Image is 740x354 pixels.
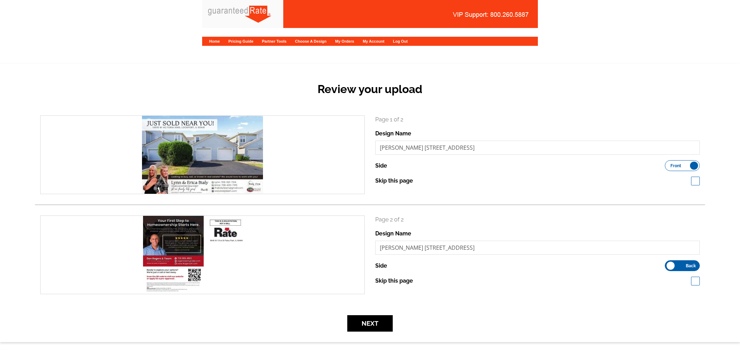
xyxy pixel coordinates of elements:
a: Home [209,39,220,43]
label: Skip this page [375,177,413,185]
button: Next [347,315,393,332]
input: File Name [375,241,700,255]
p: Page 2 of 2 [375,215,700,224]
span: Back [686,264,696,268]
a: Partner Tools [262,39,286,43]
a: Pricing Guide [228,39,254,43]
input: File Name [375,141,700,155]
span: Front [670,164,681,168]
label: Side [375,162,387,170]
label: Design Name [375,229,411,238]
a: My Account [363,39,384,43]
h2: Review your upload [35,83,705,96]
a: Log Out [393,39,408,43]
a: Choose A Design [295,39,327,43]
label: Design Name [375,129,411,138]
p: Page 1 of 2 [375,115,700,124]
a: My Orders [335,39,354,43]
label: Side [375,262,387,270]
label: Skip this page [375,277,413,285]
